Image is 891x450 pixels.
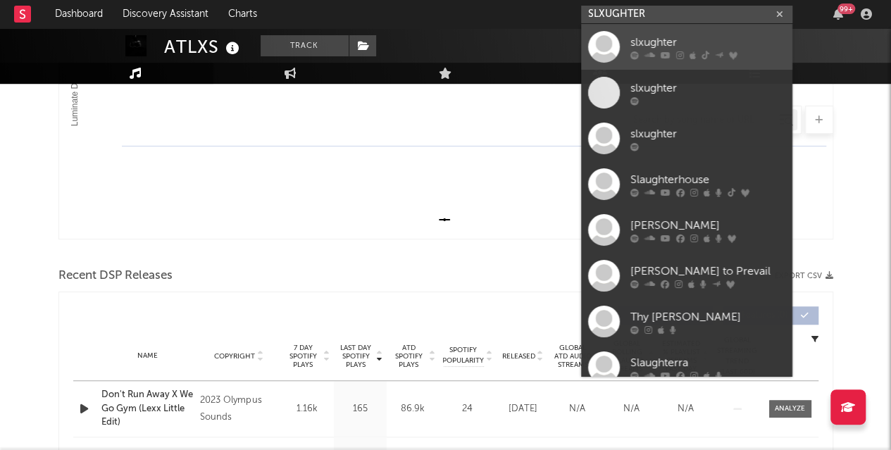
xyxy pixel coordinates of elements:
[833,8,843,20] button: 99+
[285,344,322,369] span: 7 Day Spotify Plays
[630,171,785,188] div: Slaughterhouse
[775,272,833,280] button: Export CSV
[499,402,547,416] div: [DATE]
[581,299,792,344] a: Thy [PERSON_NAME]
[214,352,255,361] span: Copyright
[837,4,855,14] div: 99 +
[630,354,785,371] div: Slaughterra
[581,6,792,23] input: Search for artists
[630,80,785,96] div: slxughter
[581,161,792,207] a: Slaughterhouse
[630,217,785,234] div: [PERSON_NAME]
[390,402,436,416] div: 86.9k
[630,263,785,280] div: [PERSON_NAME] to Prevail
[442,345,484,366] span: Spotify Popularity
[390,344,428,369] span: ATD Spotify Plays
[630,308,785,325] div: Thy [PERSON_NAME]
[443,402,492,416] div: 24
[630,34,785,51] div: slxughter
[200,392,277,426] div: 2023 Olympus Sounds
[101,388,194,430] a: Don't Run Away X We Go Gym (Lexx Little Edit)
[581,115,792,161] a: slxughter
[581,70,792,115] a: slxughter
[662,402,709,416] div: N/A
[285,402,330,416] div: 1.16k
[554,402,601,416] div: N/A
[630,125,785,142] div: slxughter
[581,253,792,299] a: [PERSON_NAME] to Prevail
[502,352,535,361] span: Released
[261,35,349,56] button: Track
[581,24,792,70] a: slxughter
[608,402,655,416] div: N/A
[581,207,792,253] a: [PERSON_NAME]
[554,344,592,369] span: Global ATD Audio Streams
[164,35,243,58] div: ATLXS
[101,351,194,361] div: Name
[581,344,792,390] a: Slaughterra
[58,268,173,285] span: Recent DSP Releases
[337,402,383,416] div: 165
[337,344,375,369] span: Last Day Spotify Plays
